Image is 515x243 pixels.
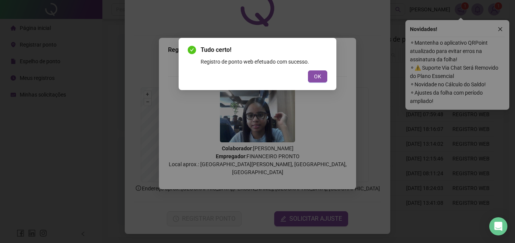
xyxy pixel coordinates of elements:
span: Tudo certo! [201,45,327,55]
div: Registro de ponto web efetuado com sucesso. [201,58,327,66]
button: OK [308,70,327,83]
span: OK [314,72,321,81]
div: Open Intercom Messenger [489,217,507,235]
span: check-circle [188,46,196,54]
